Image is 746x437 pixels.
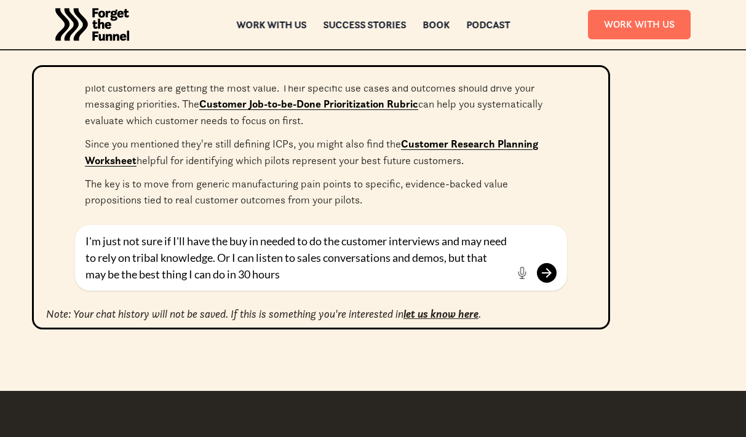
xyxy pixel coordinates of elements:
p: Instead of trying to boil the ocean with that 200-page doc, focus on identifying which pilot cust... [85,64,557,129]
a: Work with us [236,20,306,29]
a: Podcast [466,20,510,29]
a: Work With Us [588,10,691,39]
a: Customer Research Planning Worksheet [85,137,538,167]
a: let us know here [403,307,478,321]
em: . [478,307,481,321]
p: The key is to move from generic manufacturing pain points to specific, evidence-backed value prop... [85,176,557,208]
a: Success Stories [323,20,406,29]
em: Note: Your chat history will not be saved. If this is something you're interested in [46,307,403,321]
textarea: I'm just not sure if I'll have the buy in needed to do the customer interviews and may need to re... [85,233,507,283]
p: Since you mentioned they're still defining ICPs, you might also find the helpful for identifying ... [85,136,557,168]
a: Customer Job-to-be-Done Prioritization Rubric [199,97,418,111]
a: Book [423,20,450,29]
